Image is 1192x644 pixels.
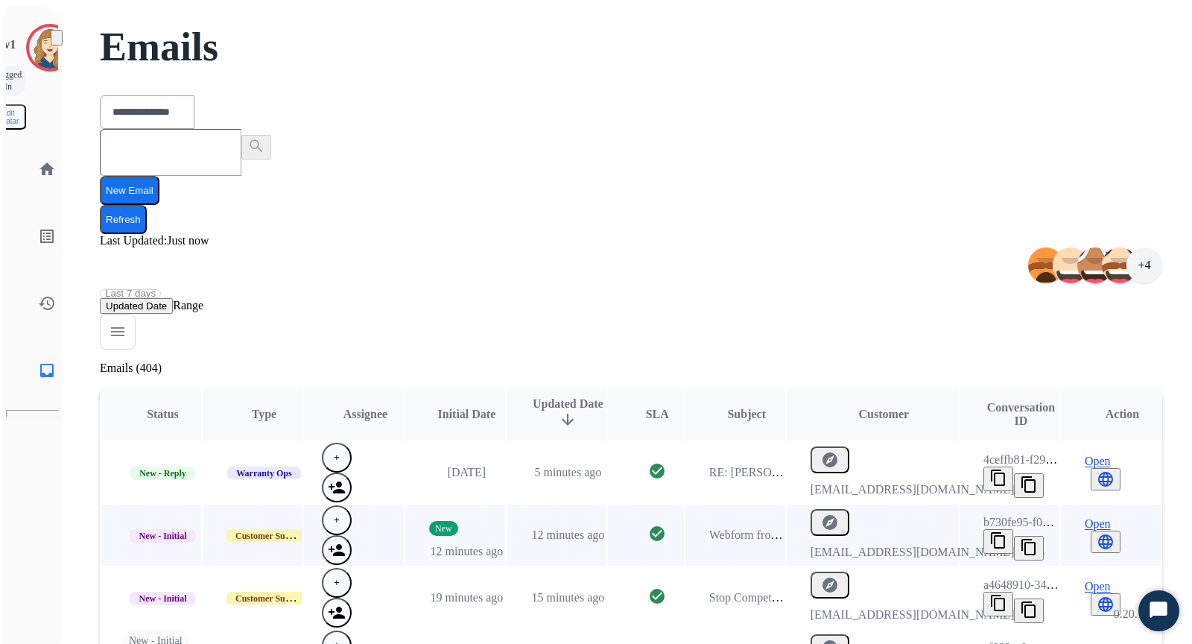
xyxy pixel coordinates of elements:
span: RE: [PERSON_NAME] - SO#501291570 [ thread::YkCygjclBkiccZoDyUlVXDk:: ] [709,466,1116,479]
p: 0.20.1027RC [1114,605,1177,623]
span: SLA [646,408,669,420]
span: 12 minutes ago [531,528,604,541]
mat-icon: search [247,137,265,155]
button: Updated Date [100,298,173,314]
mat-icon: check_circle [648,587,666,605]
mat-icon: content_copy [989,469,1007,487]
span: Range [100,299,203,312]
mat-icon: history [38,294,56,312]
span: Customer [859,408,910,420]
span: Open [1085,517,1111,531]
mat-icon: person_add [328,541,346,559]
mat-icon: language [1097,596,1115,613]
button: Refresh [100,205,147,234]
h2: Emails [100,32,1162,62]
span: Customer Support [226,529,315,543]
span: Open [1085,580,1111,593]
span: [EMAIL_ADDRESS][DOMAIN_NAME] [811,546,1015,558]
mat-icon: home [38,160,56,178]
mat-icon: person_add [328,604,346,622]
mat-icon: language [1097,470,1115,488]
mat-icon: content_copy [1020,538,1038,556]
span: 12 minutes ago [431,545,504,558]
span: 19 minutes ago [431,591,504,604]
span: Last 7 days [105,291,156,297]
mat-icon: content_copy [989,531,1007,549]
span: Conversation ID [987,401,1056,427]
span: Customer Support [226,592,315,605]
span: Open [1085,455,1111,468]
span: Type [252,408,276,420]
span: Stop Competing.Start Leading [709,591,855,604]
span: Subject [727,408,766,420]
mat-icon: menu [109,323,127,341]
p: Emails (404) [100,362,1162,375]
span: Status [147,408,179,420]
button: + [322,568,352,598]
mat-icon: arrow_downward [559,411,577,429]
span: + [334,452,340,463]
mat-icon: explore [821,576,839,594]
span: Just now [167,234,209,247]
span: Warranty Ops [227,467,300,480]
span: New - Reply [130,467,195,480]
span: New - Initial [130,529,195,543]
span: + [334,514,340,525]
img: avatar [29,27,71,69]
mat-icon: content_copy [1020,601,1038,619]
span: New - Initial [130,592,195,605]
button: Last 7 days [100,289,161,298]
span: [EMAIL_ADDRESS][DOMAIN_NAME] [811,483,1015,496]
span: Updated Date [533,397,603,410]
span: 5 minutes ago [534,466,601,479]
mat-icon: content_copy [989,594,1007,612]
span: + [334,577,340,588]
mat-icon: explore [821,514,839,531]
div: +4 [1126,247,1162,283]
span: Initial Date [438,408,496,420]
button: Start Chat [1138,590,1179,631]
button: + [322,505,352,535]
span: [EMAIL_ADDRESS][DOMAIN_NAME] [811,608,1015,621]
mat-icon: explore [821,451,839,469]
span: 4ceffb81-f291-4c7c-9a3c-d72c60e20d2b [983,453,1179,466]
span: a4648910-34c1-4983-9b59-9ad32f2b3d69 [983,578,1186,591]
span: b730fe95-f019-4d49-a6b3-4f074c02e746 [983,516,1182,528]
span: Assignee [343,408,388,420]
mat-icon: check_circle [648,525,666,543]
mat-icon: content_copy [1020,476,1038,493]
span: Last Updated: [100,234,167,247]
span: [DATE] [448,466,486,479]
button: + [322,443,352,473]
mat-icon: language [1097,533,1115,551]
mat-icon: person_add [328,479,346,496]
button: New Email [100,176,159,205]
mat-icon: list_alt [38,227,56,245]
p: New [429,521,458,536]
span: Webform from [EMAIL_ADDRESS][DOMAIN_NAME] on [DATE] [709,528,1043,541]
mat-icon: check_circle [648,462,666,480]
th: Action [1061,388,1161,441]
svg: Open Chat [1148,600,1169,621]
span: 15 minutes ago [531,591,604,604]
mat-icon: inbox [38,362,56,379]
